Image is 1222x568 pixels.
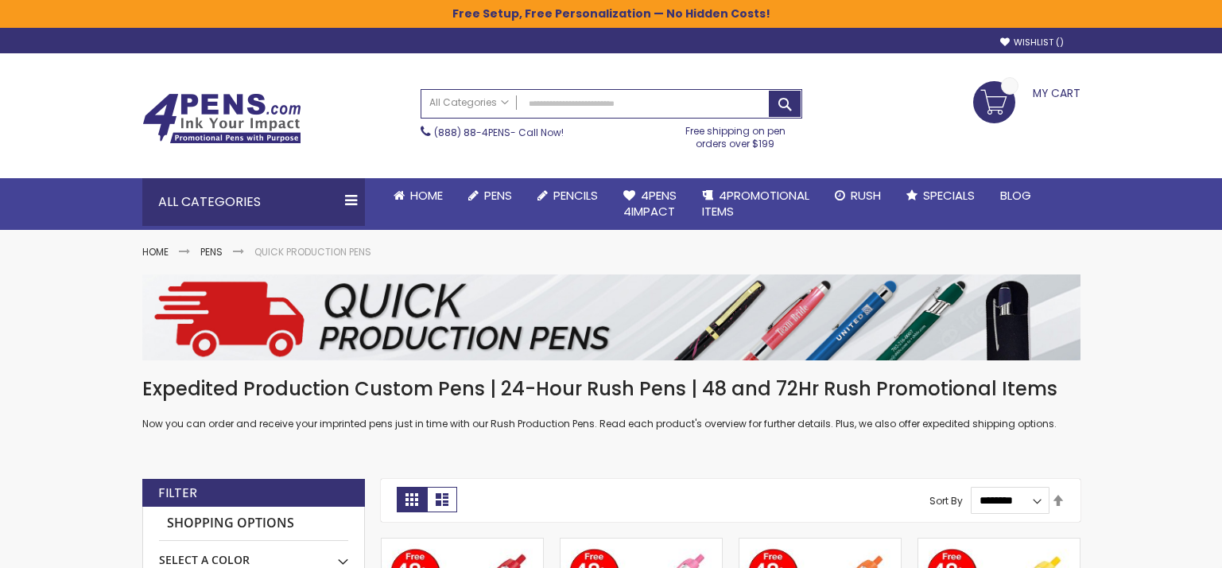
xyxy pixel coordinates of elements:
[929,493,963,507] label: Sort By
[254,245,371,259] strong: Quick Production Pens
[484,187,512,204] span: Pens
[142,376,1080,402] h1: Expedited Production Custom Pens | 24-Hour Rush Pens | 48 and 72Hr Rush Promotional Items
[142,418,1080,430] p: Now you can order and receive your imprinted pens just in time with our Rush Production Pens. Rea...
[142,245,169,259] a: Home
[851,187,881,204] span: Rush
[421,90,517,116] a: All Categories
[456,178,525,213] a: Pens
[142,178,365,226] div: All Categories
[429,96,509,109] span: All Categories
[434,126,510,139] a: (888) 88-4PENS
[561,538,722,551] a: PenScents™ Scented Pens - Cotton Candy Scent, 48 Hour Production
[1000,187,1031,204] span: Blog
[923,187,975,204] span: Specials
[918,538,1080,551] a: PenScents™ Scented Pens - Lemon Scent, 48 HR Production
[397,487,427,512] strong: Grid
[739,538,901,551] a: PenScents™ Scented Pens - Orange Scent, 48 Hr Production
[142,93,301,144] img: 4Pens Custom Pens and Promotional Products
[702,187,809,220] span: 4PROMOTIONAL ITEMS
[987,178,1044,213] a: Blog
[689,178,822,230] a: 4PROMOTIONALITEMS
[381,178,456,213] a: Home
[200,245,223,259] a: Pens
[611,178,689,230] a: 4Pens4impact
[382,538,543,551] a: PenScents™ Scented Pens - Strawberry Scent, 48-Hr Production
[822,178,894,213] a: Rush
[553,187,598,204] span: Pencils
[525,178,611,213] a: Pencils
[159,507,348,541] strong: Shopping Options
[669,119,802,150] div: Free shipping on pen orders over $199
[159,541,348,568] div: Select A Color
[1000,37,1064,49] a: Wishlist
[434,126,564,139] span: - Call Now!
[894,178,987,213] a: Specials
[623,187,677,220] span: 4Pens 4impact
[410,187,443,204] span: Home
[142,274,1080,360] img: Quick Production Pens
[158,484,197,502] strong: Filter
